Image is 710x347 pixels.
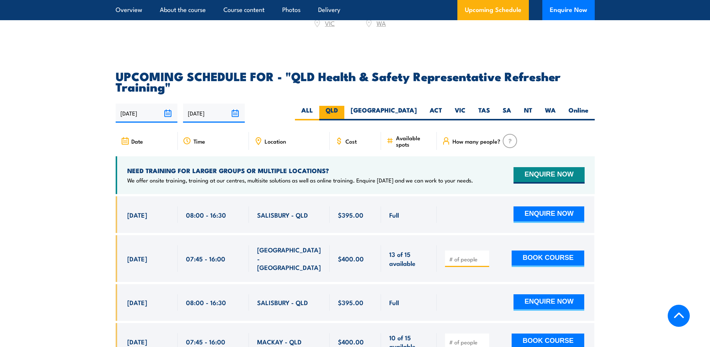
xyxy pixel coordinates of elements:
[319,106,344,120] label: QLD
[518,106,539,120] label: NT
[127,337,147,346] span: [DATE]
[116,104,177,123] input: From date
[449,338,487,346] input: # of people
[127,166,473,175] h4: NEED TRAINING FOR LARGER GROUPS OR MULTIPLE LOCATIONS?
[396,135,432,147] span: Available spots
[186,211,226,219] span: 08:00 - 16:30
[389,250,429,267] span: 13 of 15 available
[338,211,363,219] span: $395.00
[338,337,364,346] span: $400.00
[257,211,308,219] span: SALISBURY - QLD
[514,294,584,311] button: ENQUIRE NOW
[496,106,518,120] label: SA
[186,254,225,263] span: 07:45 - 16:00
[257,245,322,271] span: [GEOGRAPHIC_DATA] - [GEOGRAPHIC_DATA]
[514,167,584,184] button: ENQUIRE NOW
[257,337,302,346] span: MACKAY - QLD
[127,211,147,219] span: [DATE]
[514,206,584,223] button: ENQUIRE NOW
[344,106,423,120] label: [GEOGRAPHIC_DATA]
[539,106,562,120] label: WA
[389,211,399,219] span: Full
[186,337,225,346] span: 07:45 - 16:00
[116,71,595,92] h2: UPCOMING SCHEDULE FOR - "QLD Health & Safety Representative Refresher Training"
[131,138,143,144] span: Date
[389,298,399,307] span: Full
[295,106,319,120] label: ALL
[472,106,496,120] label: TAS
[562,106,595,120] label: Online
[452,138,500,144] span: How many people?
[183,104,245,123] input: To date
[338,298,363,307] span: $395.00
[257,298,308,307] span: SALISBURY - QLD
[423,106,448,120] label: ACT
[127,298,147,307] span: [DATE]
[449,255,487,263] input: # of people
[338,254,364,263] span: $400.00
[194,138,205,144] span: Time
[512,251,584,267] button: BOOK COURSE
[127,254,147,263] span: [DATE]
[265,138,286,144] span: Location
[186,298,226,307] span: 08:00 - 16:30
[127,176,473,184] p: We offer onsite training, training at our centres, multisite solutions as well as online training...
[345,138,357,144] span: Cost
[448,106,472,120] label: VIC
